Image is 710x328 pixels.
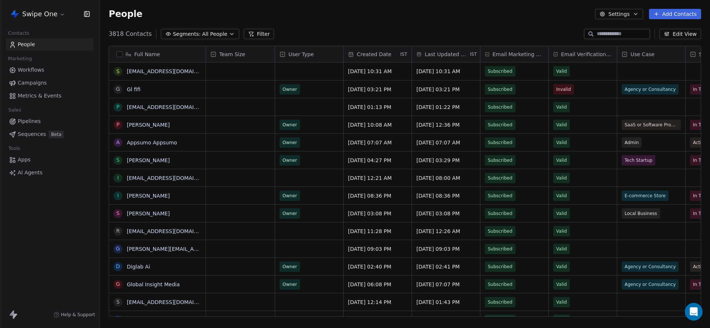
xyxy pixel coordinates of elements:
[116,121,119,129] div: P
[412,46,480,62] div: Last Updated DateIST
[127,246,260,252] a: [PERSON_NAME][EMAIL_ADDRESS][DOMAIN_NAME]
[493,51,544,58] span: Email Marketing Consent
[625,139,639,146] span: Admin
[22,9,58,19] span: Swipe One
[9,8,67,20] button: Swipe One
[6,128,94,140] a: SequencesBeta
[556,68,567,75] span: Valid
[6,90,94,102] a: Metrics & Events
[480,46,548,62] div: Email Marketing Consent
[488,281,513,288] span: Subscribed
[693,86,707,93] span: In Trial
[116,156,120,164] div: S
[116,298,120,306] div: s
[488,103,513,111] span: Subscribed
[630,51,655,58] span: Use Case
[134,51,160,58] span: Full Name
[6,64,94,76] a: Workflows
[283,139,297,146] span: Owner
[116,139,120,146] div: A
[10,10,19,18] img: Swipe%20One%20Logo%201-1.svg
[127,264,150,270] a: Diglab Ai
[348,174,407,182] span: [DATE] 12:21 AM
[109,46,206,62] div: Full Name
[693,281,707,288] span: In Trial
[6,154,94,166] a: Apps
[127,193,170,199] a: [PERSON_NAME]
[61,312,95,318] span: Help & Support
[348,157,407,164] span: [DATE] 04:27 PM
[348,86,407,93] span: [DATE] 03:21 PM
[283,281,297,288] span: Owner
[693,139,707,146] span: Active
[549,46,617,62] div: Email Verification Status
[344,46,412,62] div: Created DateIST
[348,139,407,146] span: [DATE] 07:07 AM
[127,122,170,128] a: [PERSON_NAME]
[416,86,476,93] span: [DATE] 03:21 PM
[116,103,119,111] div: p
[18,117,41,125] span: Pipelines
[348,281,407,288] span: [DATE] 06:08 PM
[116,85,120,93] div: G
[556,281,567,288] span: Valid
[488,192,513,199] span: Subscribed
[488,263,513,270] span: Subscribed
[348,210,407,217] span: [DATE] 03:08 PM
[556,157,567,164] span: Valid
[488,86,513,93] span: Subscribed
[18,79,47,87] span: Campaigns
[625,192,666,199] span: E-commerce Store
[202,30,227,38] span: All People
[348,263,407,270] span: [DATE] 02:40 PM
[18,169,43,177] span: AI Agents
[416,298,476,306] span: [DATE] 01:43 PM
[625,210,657,217] span: Local Business
[18,156,31,164] span: Apps
[416,174,476,182] span: [DATE] 08:00 AM
[5,105,24,116] span: Sales
[116,209,120,217] div: S
[416,245,476,253] span: [DATE] 09:03 PM
[693,192,707,199] span: In Trial
[488,121,513,129] span: Subscribed
[625,281,676,288] span: Agency or Consultancy
[416,210,476,217] span: [DATE] 03:08 PM
[127,317,260,323] a: [EMAIL_ADDRESS][PERSON_NAME][DOMAIN_NAME]
[283,86,297,93] span: Owner
[127,281,180,287] a: Global Insight Media
[625,157,652,164] span: Tech Startup
[117,174,119,182] div: i
[348,316,407,324] span: [DATE] 01:33 AM
[488,157,513,164] span: Subscribed
[348,103,407,111] span: [DATE] 01:13 PM
[625,86,676,93] span: Agency or Consultancy
[595,9,643,19] button: Settings
[556,245,567,253] span: Valid
[127,140,177,146] a: Appsumo Appsumo
[556,298,567,306] span: Valid
[127,211,170,216] a: [PERSON_NAME]
[116,68,120,75] div: s
[348,298,407,306] span: [DATE] 12:14 PM
[117,192,119,199] div: i
[348,121,407,129] span: [DATE] 10:08 AM
[173,30,200,38] span: Segments:
[127,68,217,74] a: [EMAIL_ADDRESS][DOMAIN_NAME]
[416,228,476,235] span: [DATE] 12:26 AM
[109,62,206,317] div: grid
[400,51,407,57] span: IST
[127,86,141,92] a: Gl fifi
[693,210,707,217] span: In Trial
[556,103,567,111] span: Valid
[556,192,567,199] span: Valid
[488,210,513,217] span: Subscribed
[617,46,685,62] div: Use Case
[127,299,217,305] a: [EMAIL_ADDRESS][DOMAIN_NAME]
[116,263,120,270] div: D
[288,51,314,58] span: User Type
[488,68,513,75] span: Subscribed
[556,316,567,324] span: Valid
[416,316,476,324] span: [DATE] 08:05 AM
[5,28,33,39] span: Contacts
